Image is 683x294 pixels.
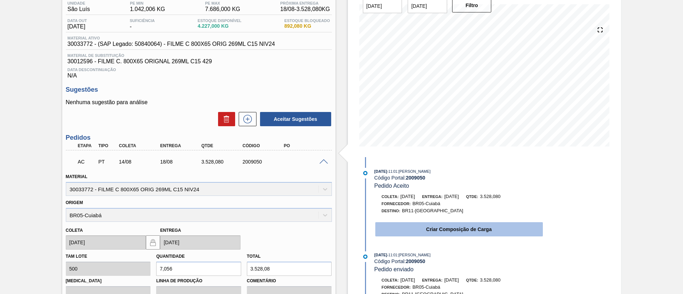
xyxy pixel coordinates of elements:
[156,276,241,286] label: Linha de Produção
[374,169,387,173] span: [DATE]
[68,53,330,58] span: Material de Substituição
[68,58,330,65] span: 30012596 - FILME C. 800X65 ORIGNAL 269ML C15 429
[146,235,160,250] button: locked
[363,255,367,259] img: atual
[66,174,88,179] label: Material
[280,6,330,12] span: 18/08 - 3.528,080 KG
[382,209,401,213] span: Destino:
[406,175,425,181] strong: 2009050
[412,284,440,290] span: BR05-Cuiabá
[382,194,399,199] span: Coleta:
[68,68,330,72] span: Data Descontinuação
[117,159,163,165] div: 14/08/2025
[130,6,165,12] span: 1.042,006 KG
[96,159,118,165] div: Pedido de Transferência
[200,159,246,165] div: 3.528,080
[130,18,155,23] span: Suficiência
[66,200,83,205] label: Origem
[241,143,287,148] div: Código
[78,159,96,165] p: AC
[375,222,543,236] button: Criar Composição de Carga
[66,228,83,233] label: Coleta
[205,6,240,12] span: 7.686,000 KG
[466,194,478,199] span: Qtde:
[444,194,459,199] span: [DATE]
[158,159,205,165] div: 18/08/2025
[247,254,261,259] label: Total
[66,99,332,106] p: Nenhuma sugestão para análise
[466,278,478,282] span: Qtde:
[68,41,275,47] span: 30033772 - (SAP Legado: 50840064) - FILME C 800X65 ORIG 269ML C15 NIV24
[76,154,97,170] div: Aguardando Composição de Carga
[374,175,543,181] div: Código Portal:
[68,1,90,5] span: Unidade
[402,208,463,213] span: BR11-[GEOGRAPHIC_DATA]
[401,194,415,199] span: [DATE]
[480,194,501,199] span: 3.528,080
[406,258,425,264] strong: 2009050
[480,277,501,283] span: 3.528,080
[130,1,165,5] span: PE MIN
[66,235,146,250] input: dd/mm/yyyy
[374,258,543,264] div: Código Portal:
[66,254,87,259] label: Tam lote
[374,183,409,189] span: Pedido Aceito
[66,86,332,93] h3: Sugestões
[66,134,332,141] h3: Pedidos
[363,171,367,175] img: atual
[387,170,397,173] span: - 11:01
[200,143,246,148] div: Qtde
[260,112,331,126] button: Aceitar Sugestões
[68,18,87,23] span: Data out
[158,143,205,148] div: Entrega
[241,159,287,165] div: 2009050
[128,18,157,30] div: -
[397,169,431,173] span: : [PERSON_NAME]
[401,277,415,283] span: [DATE]
[247,276,332,286] label: Comentário
[382,285,411,289] span: Fornecedor:
[382,278,399,282] span: Coleta:
[160,228,181,233] label: Entrega
[68,6,90,12] span: São Luís
[397,253,431,257] span: : [PERSON_NAME]
[66,65,332,79] div: N/A
[284,18,330,23] span: Estoque Bloqueado
[215,112,235,126] div: Excluir Sugestões
[66,276,151,286] label: [MEDICAL_DATA]
[160,235,240,250] input: dd/mm/yyyy
[280,1,330,5] span: Próxima Entrega
[156,254,185,259] label: Quantidade
[374,266,413,272] span: Pedido enviado
[374,253,387,257] span: [DATE]
[68,36,275,40] span: Material ativo
[387,253,397,257] span: - 11:01
[382,202,411,206] span: Fornecedor:
[444,277,459,283] span: [DATE]
[117,143,163,148] div: Coleta
[198,23,242,29] span: 4.227,000 KG
[256,111,332,127] div: Aceitar Sugestões
[149,238,157,247] img: locked
[412,201,440,206] span: BR05-Cuiabá
[282,143,328,148] div: PO
[422,278,443,282] span: Entrega:
[284,23,330,29] span: 892,080 KG
[422,194,443,199] span: Entrega:
[205,1,240,5] span: PE MAX
[76,143,97,148] div: Etapa
[198,18,242,23] span: Estoque Disponível
[68,23,87,30] span: [DATE]
[235,112,256,126] div: Nova sugestão
[96,143,118,148] div: Tipo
